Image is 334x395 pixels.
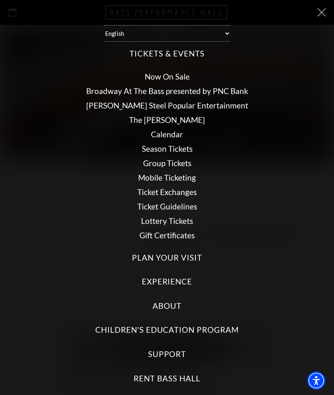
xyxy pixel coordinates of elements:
[153,301,181,312] label: About
[129,48,204,59] label: Tickets & Events
[151,129,183,139] a: Calendar
[86,86,248,96] a: Broadway At The Bass presented by PNC Bank
[139,230,195,240] a: Gift Certificates
[95,324,239,336] label: Children's Education Program
[141,216,193,226] a: Lottery Tickets
[142,276,193,287] label: Experience
[142,144,193,153] a: Season Tickets
[307,371,325,390] div: Accessibility Menu
[148,349,186,360] label: Support
[129,115,205,125] a: The [PERSON_NAME]
[86,101,248,110] a: [PERSON_NAME] Steel Popular Entertainment
[137,202,197,211] a: Ticket Guidelines
[132,252,202,263] label: Plan Your Visit
[138,173,196,182] a: Mobile Ticketing
[143,158,191,168] a: Group Tickets
[145,72,190,81] a: Now On Sale
[137,187,197,197] a: Ticket Exchanges
[103,25,231,42] select: Select:
[134,373,200,384] label: Rent Bass Hall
